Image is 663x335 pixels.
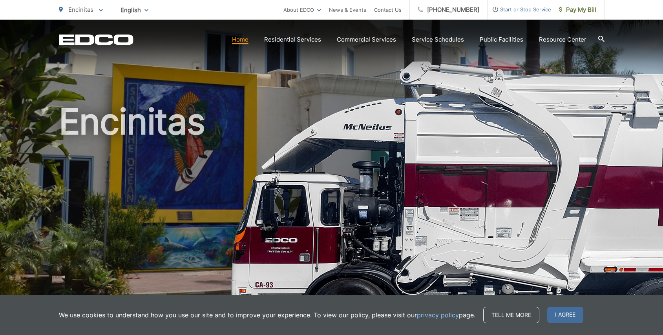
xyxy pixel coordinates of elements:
[417,310,459,320] a: privacy policy
[539,35,586,44] a: Resource Center
[264,35,321,44] a: Residential Services
[59,34,133,45] a: EDCD logo. Return to the homepage.
[412,35,464,44] a: Service Schedules
[283,5,321,15] a: About EDCO
[232,35,248,44] a: Home
[559,5,596,15] span: Pay My Bill
[329,5,366,15] a: News & Events
[337,35,396,44] a: Commercial Services
[374,5,402,15] a: Contact Us
[547,307,583,323] span: I agree
[115,3,154,17] span: English
[480,35,523,44] a: Public Facilities
[68,6,93,13] span: Encinitas
[483,307,539,323] a: Tell me more
[59,310,475,320] p: We use cookies to understand how you use our site and to improve your experience. To view our pol...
